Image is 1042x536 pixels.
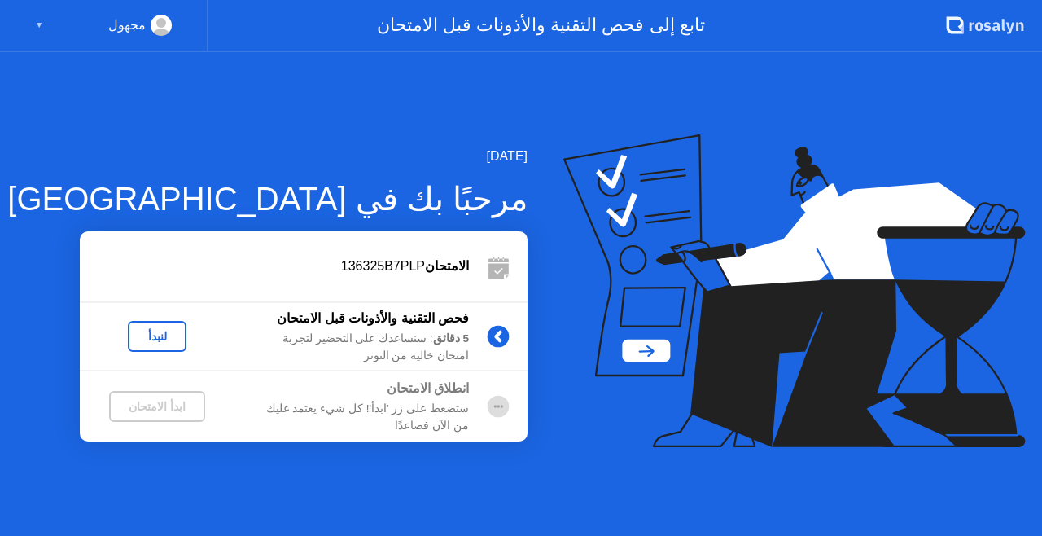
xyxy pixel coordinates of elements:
div: مرحبًا بك في [GEOGRAPHIC_DATA] [7,174,528,223]
b: الامتحان [425,259,469,273]
button: ابدأ الامتحان [109,391,205,422]
div: لنبدأ [134,330,180,343]
button: لنبدأ [128,321,186,352]
div: : سنساعدك على التحضير لتجربة امتحان خالية من التوتر [234,331,469,364]
div: مجهول [108,15,146,36]
b: انطلاق الامتحان [387,381,469,395]
b: 5 دقائق [433,332,469,345]
div: [DATE] [7,147,528,166]
div: ستضغط على زر 'ابدأ'! كل شيء يعتمد عليك من الآن فصاعدًا [234,401,469,434]
div: ▼ [35,15,43,36]
div: 136325B7PLP [80,257,469,276]
div: ابدأ الامتحان [116,400,199,413]
b: فحص التقنية والأذونات قبل الامتحان [277,311,469,325]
